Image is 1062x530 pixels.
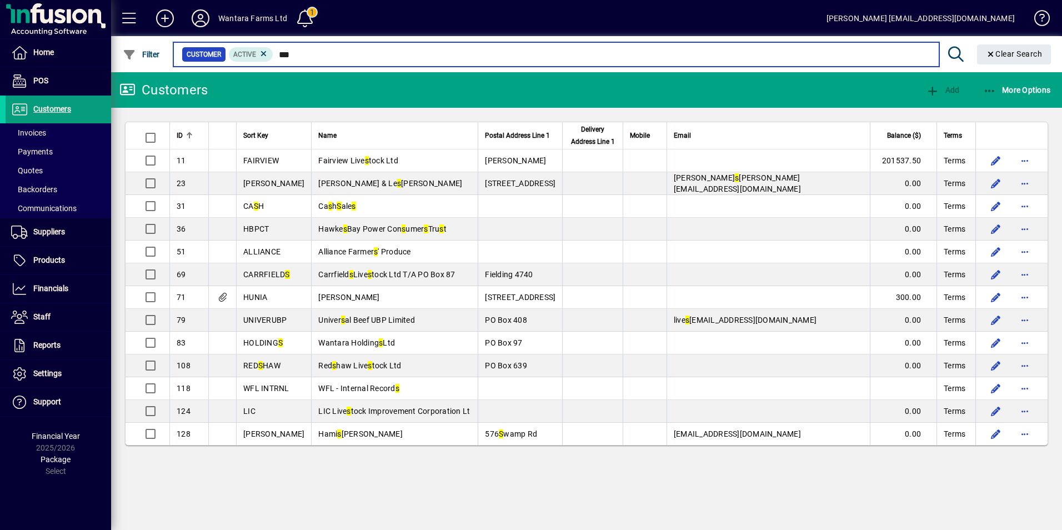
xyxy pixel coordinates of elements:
[485,293,555,302] span: [STREET_ADDRESS]
[987,197,1005,215] button: Edit
[887,129,921,142] span: Balance ($)
[1016,220,1034,238] button: More options
[1016,152,1034,169] button: More options
[33,104,71,113] span: Customers
[395,384,399,393] em: s
[1016,197,1034,215] button: More options
[147,8,183,28] button: Add
[6,388,111,416] a: Support
[120,44,163,64] button: Filter
[987,334,1005,352] button: Edit
[499,429,503,438] em: S
[177,429,191,438] span: 128
[987,174,1005,192] button: Edit
[33,312,51,321] span: Staff
[987,311,1005,329] button: Edit
[987,425,1005,443] button: Edit
[318,224,447,233] span: Hawke Bay Power Con umer Tru t
[870,241,936,263] td: 0.00
[987,288,1005,306] button: Edit
[6,180,111,199] a: Backorders
[674,129,863,142] div: Email
[685,316,689,324] em: s
[397,179,401,188] em: s
[870,354,936,377] td: 0.00
[177,270,186,279] span: 69
[243,338,283,347] span: HOLDING
[332,361,336,370] em: s
[944,269,965,280] span: Terms
[177,202,186,211] span: 31
[243,179,304,188] span: [PERSON_NAME]
[33,397,61,406] span: Support
[944,178,965,189] span: Terms
[318,270,455,279] span: Carrfield Live tock Ltd T/A PO Box 87
[218,9,287,27] div: Wantara Farms Ltd
[6,303,111,331] a: Staff
[485,156,546,165] span: [PERSON_NAME]
[485,361,527,370] span: PO Box 639
[826,9,1015,27] div: [PERSON_NAME] [EMAIL_ADDRESS][DOMAIN_NAME]
[674,429,801,438] span: [EMAIL_ADDRESS][DOMAIN_NAME]
[485,179,555,188] span: [STREET_ADDRESS]
[318,129,471,142] div: Name
[187,49,221,60] span: Customer
[944,292,965,303] span: Terms
[6,275,111,303] a: Financials
[944,360,965,371] span: Terms
[318,338,395,347] span: Wantara Holding Ltd
[177,156,186,165] span: 11
[1026,2,1048,38] a: Knowledge Base
[11,166,43,175] span: Quotes
[485,338,522,347] span: PO Box 97
[877,129,931,142] div: Balance ($)
[986,49,1043,58] span: Clear Search
[318,316,415,324] span: Univer al Beef UBP Limited
[987,379,1005,397] button: Edit
[285,270,289,279] em: S
[870,332,936,354] td: 0.00
[6,360,111,388] a: Settings
[243,270,290,279] span: CARRFIELD
[177,361,191,370] span: 108
[424,224,428,233] em: s
[33,76,48,85] span: POS
[11,128,46,137] span: Invoices
[674,173,801,193] span: [PERSON_NAME] [PERSON_NAME][EMAIL_ADDRESS][DOMAIN_NAME]
[183,8,218,28] button: Profile
[254,202,258,211] em: S
[33,369,62,378] span: Settings
[1016,334,1034,352] button: More options
[870,172,936,195] td: 0.00
[318,384,399,393] span: WFL - Internal Record
[368,270,372,279] em: s
[278,338,283,347] em: S
[243,407,256,416] span: LIC
[674,316,816,324] span: live [EMAIL_ADDRESS][DOMAIN_NAME]
[33,48,54,57] span: Home
[923,80,962,100] button: Add
[987,402,1005,420] button: Edit
[439,224,443,233] em: s
[318,179,462,188] span: [PERSON_NAME] & Le [PERSON_NAME]
[243,429,304,438] span: [PERSON_NAME]
[6,332,111,359] a: Reports
[944,129,962,142] span: Terms
[944,201,965,212] span: Terms
[33,256,65,264] span: Products
[32,432,80,441] span: Financial Year
[569,123,616,148] span: Delivery Address Line 1
[243,384,289,393] span: WFL INTRNL
[1016,243,1034,261] button: More options
[980,80,1054,100] button: More Options
[870,218,936,241] td: 0.00
[243,293,267,302] span: HUNIA
[243,361,280,370] span: RED HAW
[318,361,401,370] span: Red haw Live tock Ltd
[1016,288,1034,306] button: More options
[870,286,936,309] td: 300.00
[318,293,379,302] span: [PERSON_NAME]
[983,86,1051,94] span: More Options
[243,202,264,211] span: CA H
[870,400,936,423] td: 0.00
